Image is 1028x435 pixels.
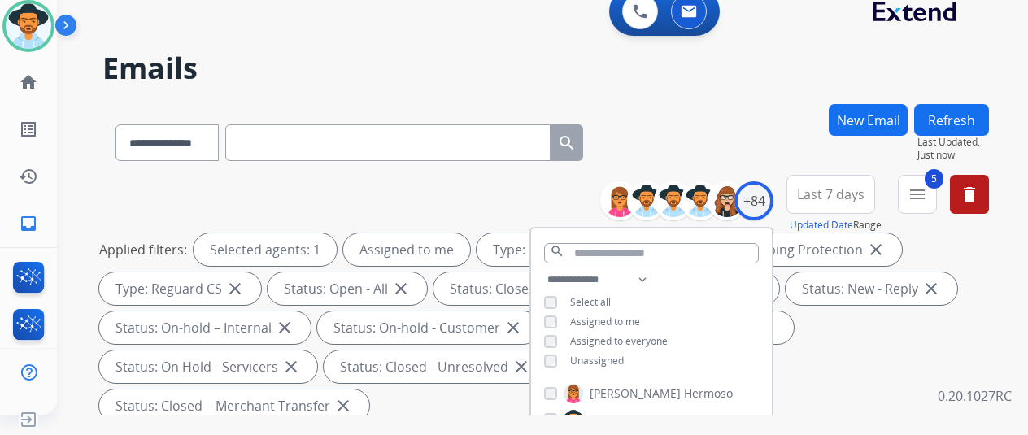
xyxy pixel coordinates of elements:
div: Status: Closed - All [433,272,601,305]
div: Type: Reguard CS [99,272,261,305]
mat-icon: close [275,318,294,337]
div: Type: Customer Support [477,233,682,266]
mat-icon: list_alt [19,120,38,139]
div: Selected agents: 1 [194,233,337,266]
span: Range [790,218,882,232]
span: 5 [925,169,943,189]
span: Assigned to everyone [570,334,668,348]
mat-icon: close [866,240,886,259]
mat-icon: search [557,133,577,153]
p: Applied filters: [99,240,187,259]
div: Status: On-hold – Internal [99,311,311,344]
div: Status: Open - All [268,272,427,305]
p: 0.20.1027RC [938,386,1012,406]
div: Status: Closed – Merchant Transfer [99,389,369,422]
button: Refresh [914,104,989,136]
mat-icon: close [225,279,245,298]
div: Status: Closed - Unresolved [324,350,547,383]
div: Status: On Hold - Servicers [99,350,317,383]
span: Select all [570,295,611,309]
h2: Emails [102,52,989,85]
mat-icon: delete [960,185,979,204]
span: Assigned to me [570,315,640,328]
span: [PERSON_NAME] [590,411,681,428]
div: +84 [734,181,773,220]
mat-icon: close [333,396,353,415]
mat-icon: close [512,357,531,376]
span: Last Updated: [917,136,989,149]
span: Hermoso [684,385,733,402]
span: [PERSON_NAME] [590,385,681,402]
button: Updated Date [790,219,853,232]
div: Type: Shipping Protection [689,233,902,266]
span: [PERSON_NAME] [684,411,775,428]
mat-icon: home [19,72,38,92]
button: New Email [829,104,908,136]
span: Just now [917,149,989,162]
mat-icon: close [391,279,411,298]
button: 5 [898,175,937,214]
mat-icon: inbox [19,214,38,233]
button: Last 7 days [786,175,875,214]
div: Status: New - Reply [786,272,957,305]
mat-icon: close [281,357,301,376]
div: Assigned to me [343,233,470,266]
img: avatar [6,3,51,49]
div: Status: On-hold - Customer [317,311,539,344]
mat-icon: history [19,167,38,186]
span: Unassigned [570,354,624,368]
mat-icon: close [921,279,941,298]
span: Last 7 days [797,191,865,198]
mat-icon: search [550,244,564,259]
mat-icon: close [503,318,523,337]
mat-icon: menu [908,185,927,204]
